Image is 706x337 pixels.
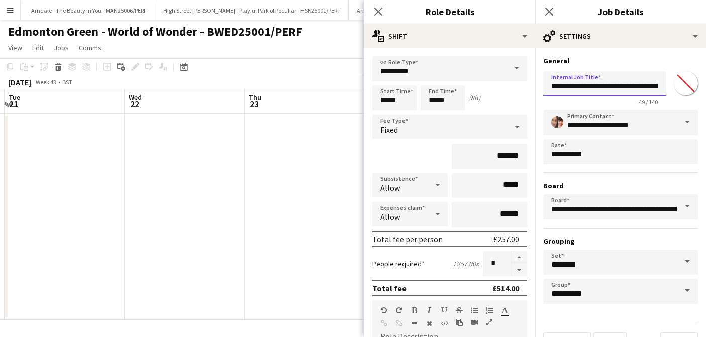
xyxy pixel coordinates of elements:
[453,259,479,268] div: £257.00 x
[247,98,261,110] span: 23
[62,78,72,86] div: BST
[456,306,463,314] button: Strikethrough
[372,283,407,293] div: Total fee
[364,5,535,18] h3: Role Details
[372,259,425,268] label: People required
[543,56,698,65] h3: General
[486,318,493,326] button: Fullscreen
[380,125,398,135] span: Fixed
[471,318,478,326] button: Insert video
[380,306,387,314] button: Undo
[493,234,519,244] div: £257.00
[441,306,448,314] button: Underline
[364,24,535,48] div: Shift
[8,43,22,52] span: View
[129,93,142,102] span: Wed
[395,306,402,314] button: Redo
[511,251,527,264] button: Increase
[155,1,349,20] button: High Street [PERSON_NAME] - Playful Park of Peculiar - HSK25001/PERF
[631,98,666,106] span: 49 / 140
[535,5,706,18] h3: Job Details
[349,1,468,20] button: Arndale Student Event - MAN25007/PERF
[7,98,20,110] span: 21
[471,306,478,314] button: Unordered List
[28,41,48,54] a: Edit
[50,41,73,54] a: Jobs
[54,43,69,52] span: Jobs
[4,41,26,54] a: View
[469,93,480,102] div: (8h)
[426,306,433,314] button: Italic
[380,183,400,193] span: Allow
[426,319,433,327] button: Clear Formatting
[501,306,508,314] button: Text Color
[492,283,519,293] div: £514.00
[9,93,20,102] span: Tue
[75,41,106,54] a: Comms
[441,319,448,327] button: HTML Code
[380,212,400,222] span: Allow
[8,77,31,87] div: [DATE]
[79,43,102,52] span: Comms
[411,319,418,327] button: Horizontal Line
[543,181,698,190] h3: Board
[372,234,443,244] div: Total fee per person
[33,78,58,86] span: Week 43
[535,24,706,48] div: Settings
[511,264,527,277] button: Decrease
[486,306,493,314] button: Ordered List
[249,93,261,102] span: Thu
[411,306,418,314] button: Bold
[23,1,155,20] button: Arndale - The Beauty In You - MAN25006/PERF
[8,24,302,39] h1: Edmonton Green - World of Wonder - BWED25001/PERF
[543,237,698,246] h3: Grouping
[127,98,142,110] span: 22
[32,43,44,52] span: Edit
[456,318,463,326] button: Paste as plain text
